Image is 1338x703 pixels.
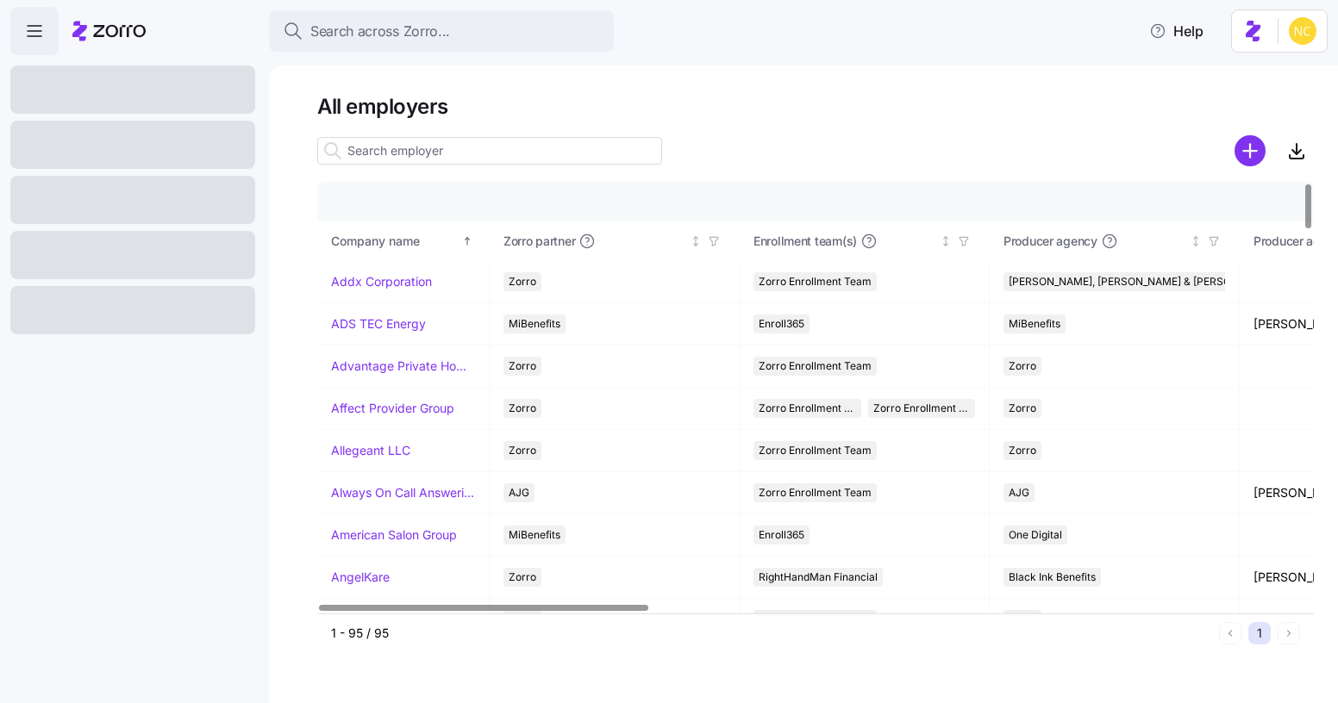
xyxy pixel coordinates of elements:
[269,10,614,52] button: Search across Zorro...
[503,233,575,250] span: Zorro partner
[1190,235,1202,247] div: Not sorted
[1135,14,1217,48] button: Help
[490,221,740,261] th: Zorro partnerNot sorted
[1149,21,1204,41] span: Help
[1009,526,1062,544] span: One Digital
[1009,483,1029,502] span: AJG
[1278,622,1300,644] button: Next page
[461,235,473,247] div: Sorted ascending
[1235,135,1266,166] svg: add icon
[509,399,536,418] span: Zorro
[740,221,990,261] th: Enrollment team(s)Not sorted
[509,314,560,333] span: MiBenefits
[1009,441,1036,460] span: Zorro
[873,399,971,418] span: Zorro Enrollment Experts
[759,483,872,502] span: Zorro Enrollment Team
[690,235,702,247] div: Not sorted
[331,625,1212,642] div: 1 - 95 / 95
[317,93,1314,120] h1: All employers
[1248,622,1271,644] button: 1
[310,21,450,42] span: Search across Zorro...
[759,526,804,544] span: Enroll365
[509,272,536,291] span: Zorro
[1003,233,1097,250] span: Producer agency
[331,484,475,501] a: Always On Call Answering Service
[331,358,475,375] a: Advantage Private Home Care
[331,569,390,586] a: AngelKare
[331,315,426,333] a: ADS TEC Energy
[1219,622,1241,644] button: Previous page
[990,221,1240,261] th: Producer agencyNot sorted
[1009,314,1060,333] span: MiBenefits
[509,483,529,502] span: AJG
[317,137,662,165] input: Search employer
[317,221,490,261] th: Company nameSorted ascending
[331,400,454,417] a: Affect Provider Group
[1254,233,1338,250] span: Producer agent
[759,399,856,418] span: Zorro Enrollment Team
[759,568,878,587] span: RightHandMan Financial
[1289,17,1316,45] img: e03b911e832a6112bf72643c5874f8d8
[509,568,536,587] span: Zorro
[509,441,536,460] span: Zorro
[331,526,457,544] a: American Salon Group
[1009,357,1036,376] span: Zorro
[759,441,872,460] span: Zorro Enrollment Team
[331,442,410,459] a: Allegeant LLC
[759,357,872,376] span: Zorro Enrollment Team
[509,357,536,376] span: Zorro
[940,235,952,247] div: Not sorted
[509,526,560,544] span: MiBenefits
[1009,399,1036,418] span: Zorro
[331,273,432,290] a: Addx Corporation
[331,232,459,251] div: Company name
[759,314,804,333] span: Enroll365
[753,233,857,250] span: Enrollment team(s)
[759,272,872,291] span: Zorro Enrollment Team
[1009,568,1096,587] span: Black Ink Benefits
[1009,272,1277,291] span: [PERSON_NAME], [PERSON_NAME] & [PERSON_NAME]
